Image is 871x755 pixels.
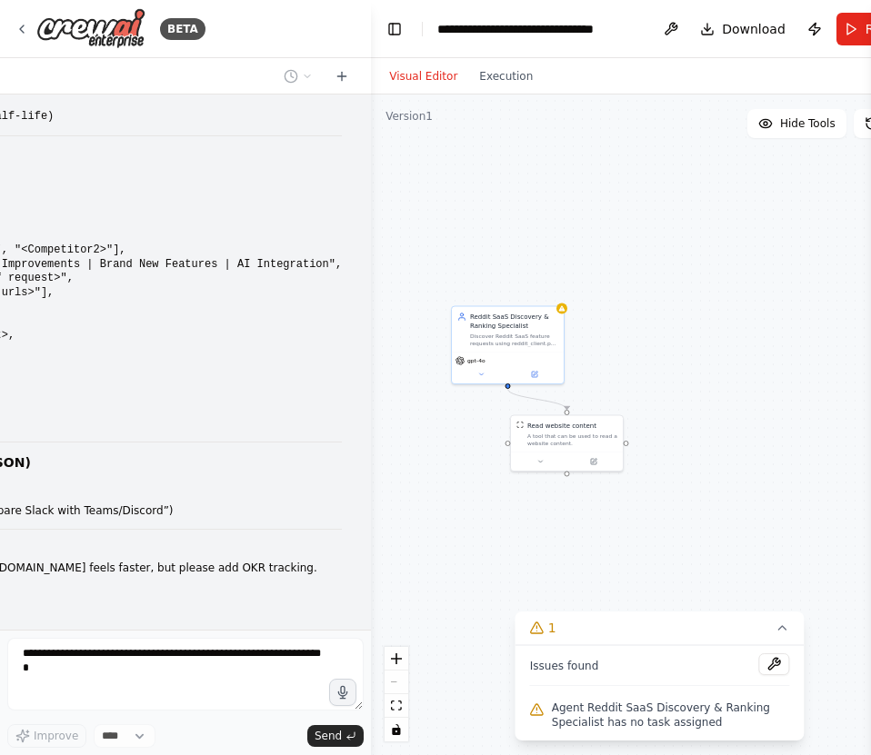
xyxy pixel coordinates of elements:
button: 1 [516,611,804,645]
span: 1 [548,619,556,637]
div: BETA [160,18,205,40]
div: Reddit SaaS Discovery & Ranking Specialist [470,313,558,331]
button: Execution [468,65,544,87]
span: Send [315,729,342,743]
button: Send [307,725,364,747]
button: Start a new chat [327,65,356,87]
button: Click to speak your automation idea [329,679,356,706]
span: Issues found [530,659,599,673]
button: Visual Editor [378,65,468,87]
button: toggle interactivity [385,718,408,741]
button: Hide Tools [747,109,846,138]
g: Edge from 47482892-d80d-4b08-a318-354dbc17e139 to 7e62c1d6-9c2a-4d03-8d40-4540f3781efd [504,389,572,410]
div: Version 1 [385,109,433,124]
div: A tool that can be used to read a website content. [527,432,617,447]
button: Download [693,13,793,45]
span: Download [722,20,786,38]
button: fit view [385,694,408,718]
span: Improve [34,729,78,743]
div: Discover Reddit SaaS feature requests using reddit_client.py with Pushshift + PRAW integration, a... [470,333,558,347]
nav: breadcrumb [437,20,642,38]
button: Switch to previous chat [276,65,320,87]
span: Hide Tools [780,116,836,131]
button: zoom in [385,647,408,671]
div: Reddit SaaS Discovery & Ranking SpecialistDiscover Reddit SaaS feature requests using reddit_clie... [451,306,565,385]
span: Agent Reddit SaaS Discovery & Ranking Specialist has no task assigned [552,700,789,730]
span: gpt-4o [467,357,486,364]
button: Open in side panel [568,456,620,467]
div: ScrapeWebsiteToolRead website contentA tool that can be used to read a website content. [510,415,624,472]
button: Improve [7,724,86,748]
img: Logo [36,8,145,49]
img: ScrapeWebsiteTool [516,422,524,429]
button: Open in side panel [509,369,561,380]
div: Read website content [527,422,596,431]
button: Hide left sidebar [382,16,407,42]
div: React Flow controls [385,647,408,741]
